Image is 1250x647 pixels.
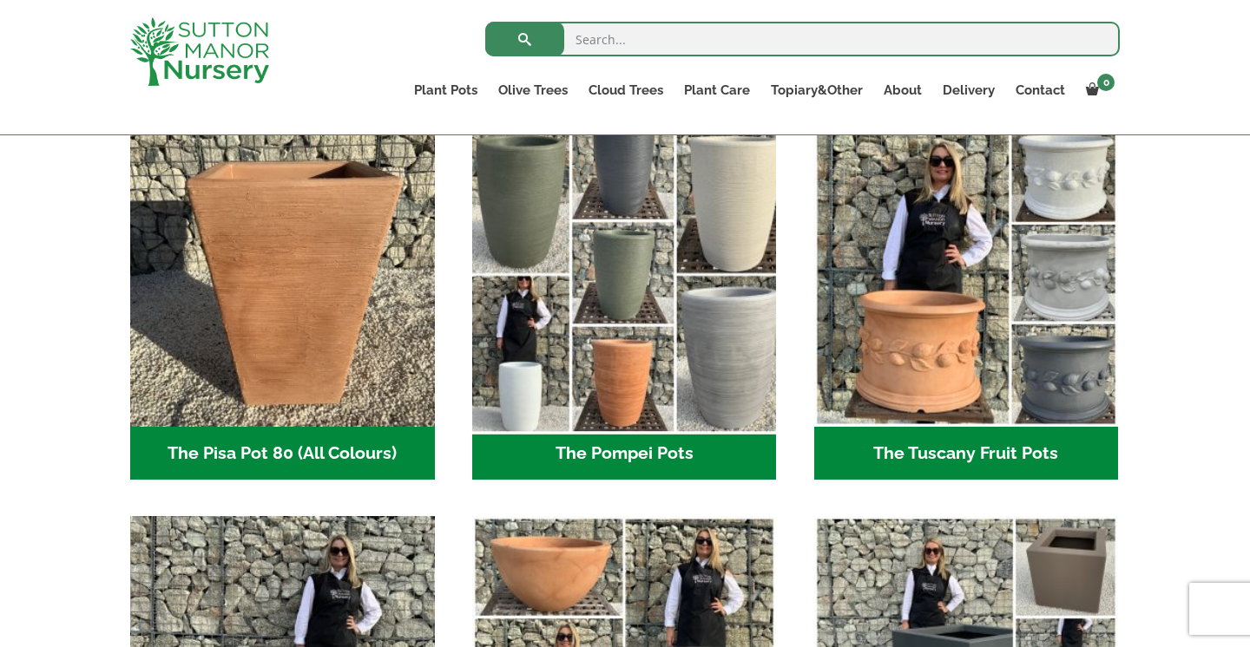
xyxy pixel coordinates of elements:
[674,78,760,102] a: Plant Care
[130,122,435,480] a: Visit product category The Pisa Pot 80 (All Colours)
[760,78,873,102] a: Topiary&Other
[130,17,269,86] img: logo
[464,115,784,435] img: The Pompei Pots
[130,427,435,480] h2: The Pisa Pot 80 (All Colours)
[873,78,932,102] a: About
[485,22,1120,56] input: Search...
[1076,78,1120,102] a: 0
[472,122,777,480] a: Visit product category The Pompei Pots
[130,122,435,427] img: The Pisa Pot 80 (All Colours)
[1097,74,1115,91] span: 0
[814,427,1119,480] h2: The Tuscany Fruit Pots
[488,78,578,102] a: Olive Trees
[578,78,674,102] a: Cloud Trees
[932,78,1005,102] a: Delivery
[814,122,1119,480] a: Visit product category The Tuscany Fruit Pots
[404,78,488,102] a: Plant Pots
[814,122,1119,427] img: The Tuscany Fruit Pots
[1005,78,1076,102] a: Contact
[472,427,777,480] h2: The Pompei Pots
